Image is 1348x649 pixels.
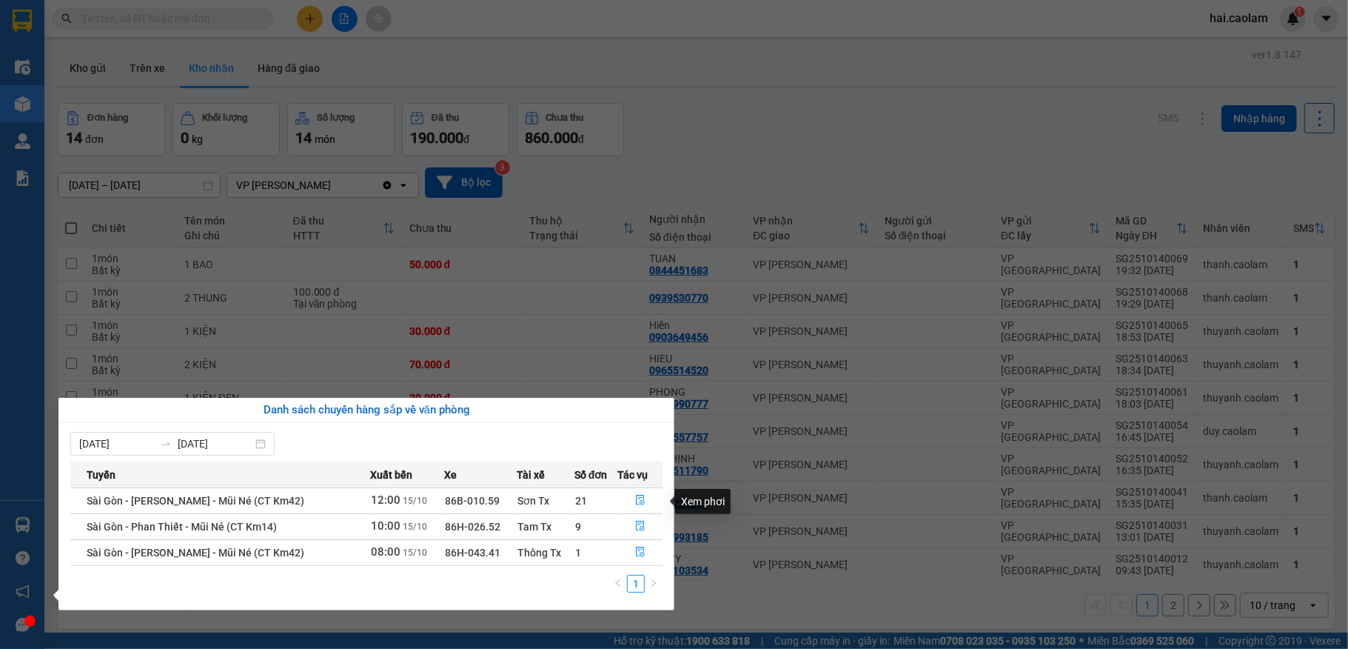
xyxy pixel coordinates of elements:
[517,493,574,509] div: Sơn Tx
[627,575,645,593] li: 1
[645,575,663,593] button: right
[87,495,304,507] span: Sài Gòn - [PERSON_NAME] - Mũi Né (CT Km42)
[87,467,115,483] span: Tuyến
[160,438,172,450] span: swap-right
[403,496,427,506] span: 15/10
[618,515,662,539] button: file-done
[635,521,646,533] span: file-done
[87,547,304,559] span: Sài Gòn - [PERSON_NAME] - Mũi Né (CT Km42)
[371,493,400,507] span: 12:00
[517,545,574,561] div: Thông Tx
[371,519,400,533] span: 10:00
[517,519,574,535] div: Tam Tx
[575,547,581,559] span: 1
[609,575,627,593] button: left
[445,521,500,533] span: 86H-026.52
[445,547,500,559] span: 86H-043.41
[371,545,400,559] span: 08:00
[649,579,658,588] span: right
[645,575,663,593] li: Next Page
[609,575,627,593] li: Previous Page
[160,438,172,450] span: to
[403,548,427,558] span: 15/10
[178,436,252,452] input: Đến ngày
[444,467,457,483] span: Xe
[403,522,427,532] span: 15/10
[635,547,646,559] span: file-done
[635,495,646,507] span: file-done
[628,576,644,592] a: 1
[574,467,608,483] span: Số đơn
[517,467,545,483] span: Tài xế
[79,436,154,452] input: Từ ngày
[575,521,581,533] span: 9
[617,467,648,483] span: Tác vụ
[370,467,412,483] span: Xuất bến
[618,489,662,513] button: file-done
[618,541,662,565] button: file-done
[70,402,663,419] div: Danh sách chuyến hàng sắp về văn phòng
[445,495,500,507] span: 86B-010.59
[675,489,731,514] div: Xem phơi
[614,579,623,588] span: left
[575,495,587,507] span: 21
[87,521,277,533] span: Sài Gòn - Phan Thiết - Mũi Né (CT Km14)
